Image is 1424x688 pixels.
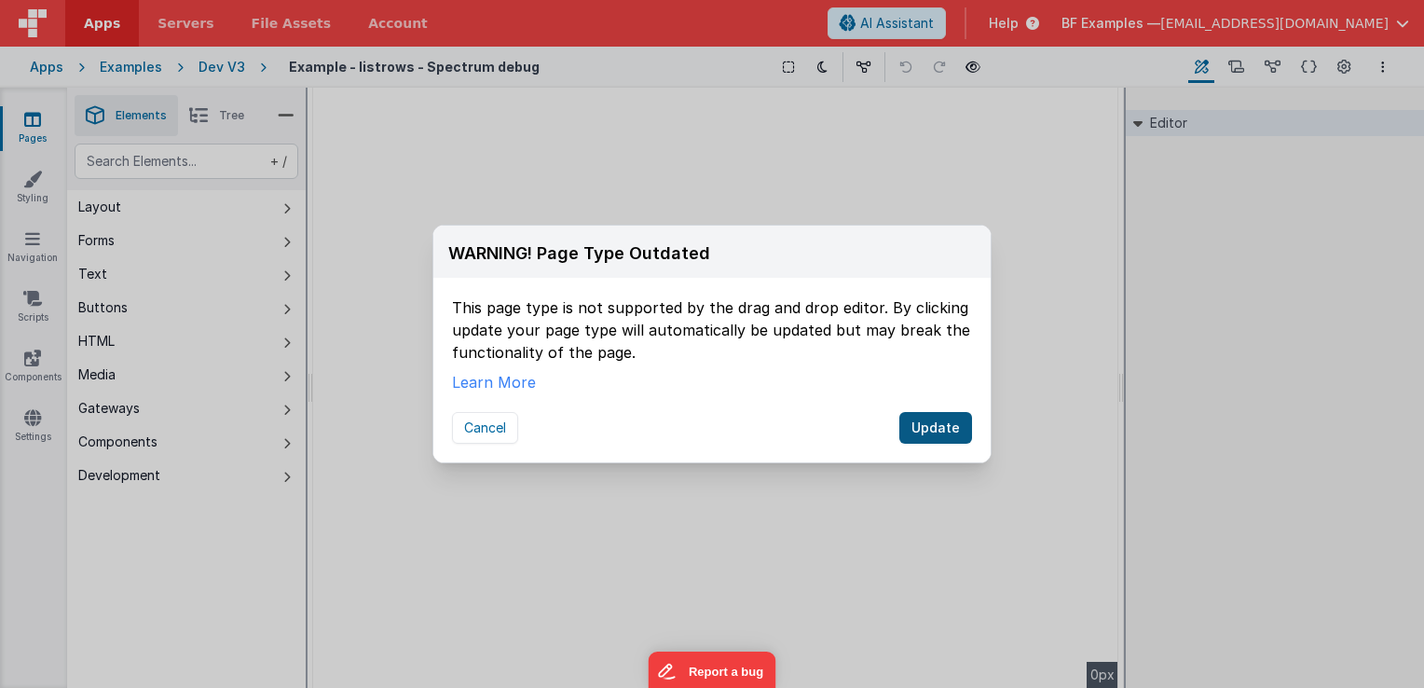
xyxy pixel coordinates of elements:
div: WARNING! Page Type Outdated [448,241,710,267]
button: Cancel [452,412,518,444]
div: This page type is not supported by the drag and drop editor. By clicking update your page type wi... [452,278,972,364]
button: Update [899,412,972,444]
a: Learn More [452,373,536,392]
